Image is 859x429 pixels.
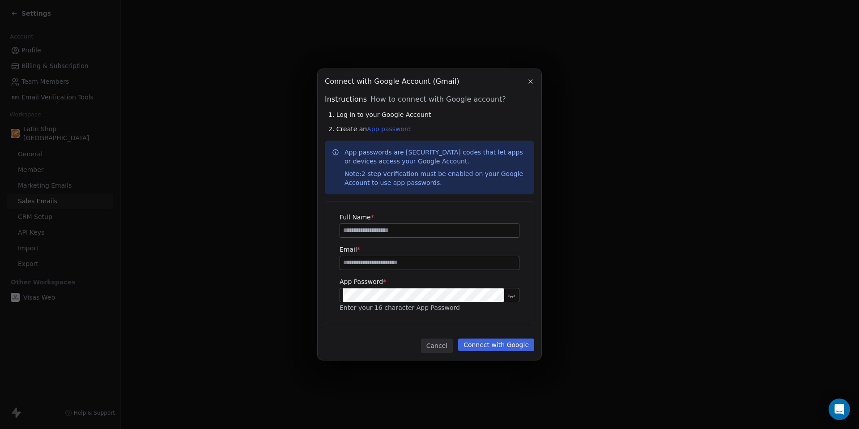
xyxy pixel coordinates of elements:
span: Connect with Google Account (Gmail) [325,76,459,87]
button: Cancel [421,339,453,353]
p: App passwords are [SECURITY_DATA] codes that let apps or devices access your Google Account. [344,148,527,187]
a: App password [367,125,411,133]
label: Full Name [340,213,519,222]
span: Instructions [325,94,367,105]
div: 2-step verification must be enabled on your Google Account to use app passwords. [344,169,527,187]
label: App Password [340,277,519,286]
span: Note: [344,170,361,177]
span: 2. Create an [328,124,411,133]
label: Email [340,245,519,254]
span: 1. Log in to your Google Account [328,110,431,119]
button: Connect with Google [458,339,534,351]
span: How to connect with Google account? [370,94,506,105]
span: Enter your 16 character App Password [340,304,460,311]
